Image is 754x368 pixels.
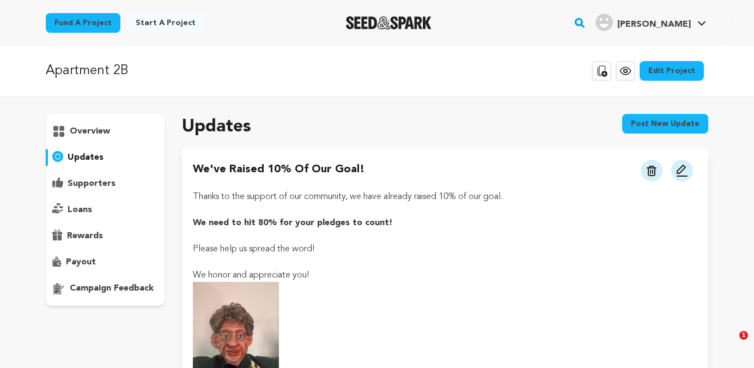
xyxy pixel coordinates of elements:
p: supporters [68,177,115,190]
a: Seed&Spark Homepage [346,16,431,29]
span: [PERSON_NAME] [617,20,691,29]
img: pencil.svg [676,164,689,177]
img: trash.svg [647,166,656,176]
button: rewards [46,227,165,245]
p: Please help us spread the word! [193,243,697,256]
a: Edit Project [640,61,704,81]
div: Katie K.'s Profile [595,14,691,31]
iframe: Intercom live chat [717,331,743,357]
p: loans [68,203,92,216]
button: payout [46,254,165,271]
span: Katie K.'s Profile [593,11,708,34]
button: loans [46,201,165,219]
button: campaign feedback [46,280,165,297]
strong: We need to hit 80% for your pledges to count! [193,219,392,227]
p: payout [66,256,96,269]
a: Start a project [127,13,204,33]
p: Apartment 2B [46,61,128,81]
img: Seed&Spark Logo Dark Mode [346,16,431,29]
button: overview [46,123,165,140]
p: updates [68,151,104,164]
h4: We've raised 10% of our goal! [193,162,365,182]
a: Katie K.'s Profile [593,11,708,31]
button: updates [46,149,165,166]
span: 1 [739,331,748,340]
p: Thanks to the support of our community, we have already raised 10% of our goal. [193,190,697,203]
button: Post new update [622,114,708,134]
img: user.png [595,14,613,31]
p: rewards [67,230,103,243]
p: campaign feedback [70,282,154,295]
button: supporters [46,175,165,192]
a: Fund a project [46,13,120,33]
p: overview [70,125,110,138]
p: We honor and appreciate you! [193,269,697,282]
h2: Updates [182,114,251,140]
